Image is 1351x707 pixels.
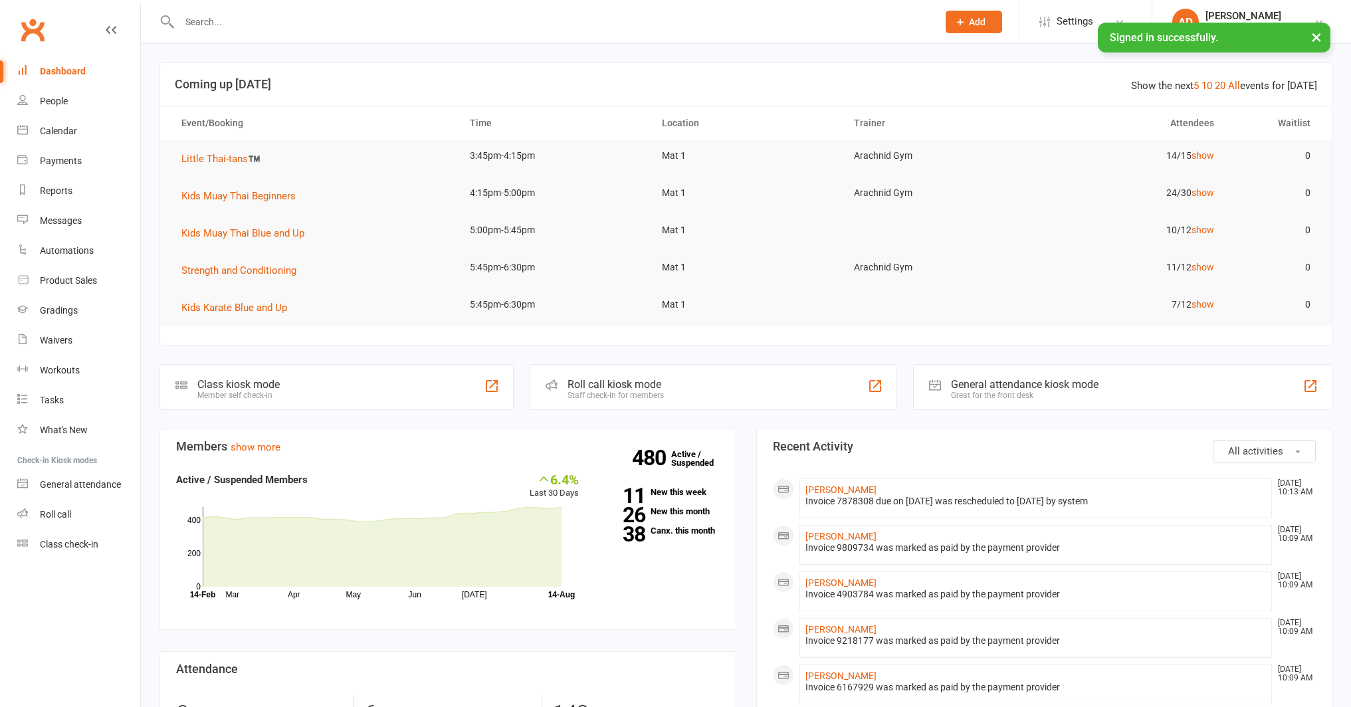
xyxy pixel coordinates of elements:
h3: Attendance [176,662,720,676]
td: 4:15pm-5:00pm [458,177,650,209]
td: Arachnid Gym [842,252,1034,283]
a: Dashboard [17,56,140,86]
div: Invoice 6167929 was marked as paid by the payment provider [805,682,1267,693]
div: Great for the front desk [951,391,1098,400]
a: Clubworx [16,13,49,47]
span: Signed in successfully. [1110,31,1218,44]
div: Waivers [40,335,72,346]
td: 5:45pm-6:30pm [458,252,650,283]
a: 38Canx. this month [599,526,720,535]
div: Dashboard [40,66,86,76]
td: Mat 1 [650,140,842,171]
td: Mat 1 [650,252,842,283]
td: 3:45pm-4:15pm [458,140,650,171]
a: 10 [1201,80,1212,92]
button: × [1304,23,1328,51]
td: 0 [1226,252,1322,283]
td: 7/12 [1034,289,1226,320]
a: Product Sales [17,266,140,296]
time: [DATE] 10:09 AM [1271,572,1315,589]
a: show [1192,187,1214,198]
a: show [1192,262,1214,272]
a: Waivers [17,326,140,355]
td: Arachnid Gym [842,140,1034,171]
time: [DATE] 10:13 AM [1271,479,1315,496]
a: Automations [17,236,140,266]
th: Trainer [842,106,1034,140]
div: Tasks [40,395,64,405]
div: Class check-in [40,539,98,550]
div: Reports [40,185,72,196]
time: [DATE] 10:09 AM [1271,526,1315,543]
td: Mat 1 [650,289,842,320]
a: [PERSON_NAME] [805,577,877,588]
td: 24/30 [1034,177,1226,209]
th: Time [458,106,650,140]
strong: 26 [599,505,645,525]
td: 14/15 [1034,140,1226,171]
a: 20 [1215,80,1225,92]
div: General attendance kiosk mode [951,378,1098,391]
span: Settings [1057,7,1093,37]
a: Reports [17,176,140,206]
a: [PERSON_NAME] [805,484,877,495]
a: All [1228,80,1240,92]
td: 5:45pm-6:30pm [458,289,650,320]
span: Add [969,17,986,27]
button: Kids Karate Blue and Up [181,300,296,316]
td: 5:00pm-5:45pm [458,215,650,246]
div: What's New [40,425,88,435]
a: What's New [17,415,140,445]
div: Invoice 7878308 due on [DATE] was rescheduled to [DATE] by system [805,496,1267,507]
td: Arachnid Gym [842,177,1034,209]
th: Attendees [1034,106,1226,140]
strong: 11 [599,486,645,506]
div: Last 30 Days [530,472,579,500]
strong: 38 [599,524,645,544]
a: Payments [17,146,140,176]
div: Roll call kiosk mode [568,378,664,391]
a: People [17,86,140,116]
td: 0 [1226,289,1322,320]
div: General attendance [40,479,121,490]
div: AD [1172,9,1199,35]
div: Workouts [40,365,80,375]
button: Kids Muay Thai Blue and Up [181,225,314,241]
h3: Members [176,440,720,453]
div: [PERSON_NAME] [1205,10,1281,22]
div: Payments [40,155,82,166]
span: Kids Muay Thai Blue and Up [181,227,304,239]
td: Mat 1 [650,215,842,246]
button: All activities [1213,440,1316,462]
div: Automations [40,245,94,256]
div: Roll call [40,509,71,520]
div: Show the next events for [DATE] [1131,78,1317,94]
a: 26New this month [599,507,720,516]
div: People [40,96,68,106]
a: Gradings [17,296,140,326]
div: Class kiosk mode [197,378,280,391]
div: Staff check-in for members [568,391,664,400]
button: Little Thai-tans™️ [181,151,270,167]
th: Event/Booking [169,106,458,140]
a: Class kiosk mode [17,530,140,559]
a: 480Active / Suspended [671,440,730,477]
div: Arachnid Gym [1205,22,1281,34]
h3: Coming up [DATE] [175,78,1317,91]
td: 0 [1226,140,1322,171]
a: Workouts [17,355,140,385]
a: show more [231,441,280,453]
div: Invoice 9809734 was marked as paid by the payment provider [805,542,1267,554]
time: [DATE] 10:09 AM [1271,665,1315,682]
th: Location [650,106,842,140]
button: Add [946,11,1002,33]
a: show [1192,299,1214,310]
span: Strength and Conditioning [181,264,296,276]
div: Gradings [40,305,78,316]
td: Mat 1 [650,177,842,209]
a: show [1192,150,1214,161]
div: Product Sales [40,275,97,286]
input: Search... [175,13,929,31]
div: Messages [40,215,82,226]
td: 10/12 [1034,215,1226,246]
